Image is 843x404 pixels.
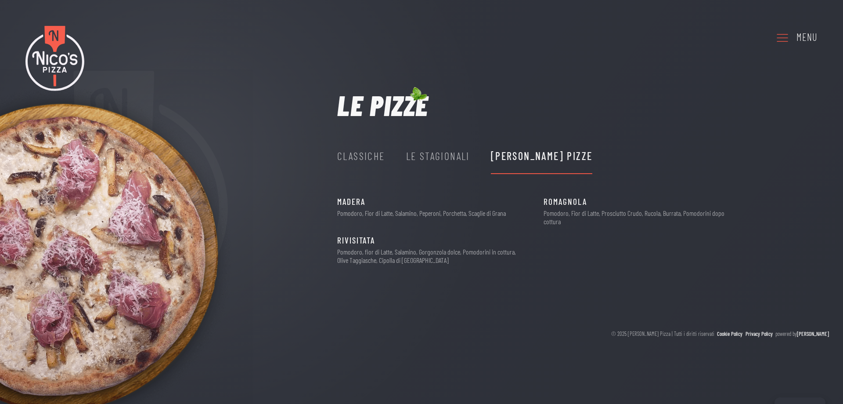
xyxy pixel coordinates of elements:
a: Privacy Policy [746,329,773,338]
span: RIVISITATA [337,234,375,247]
p: Pomodoro, Fior di Latte, Salamino, Peperoni, Porchetta, Scaglie di Grana [337,209,506,217]
div: [PERSON_NAME] Pizze [491,148,593,164]
div: Le Stagionali [406,148,470,164]
div: powered by [775,329,829,338]
p: Pomodoro, Fior di Latte, Prosciutto Crudo, Rucola, Burrata, Pomodorini dopo cottura [544,209,733,226]
div: Classiche [337,148,385,164]
a: [PERSON_NAME] [797,330,829,337]
p: Pomodoro, fior di Latte, Salamino, Gorgonzola dolce, Pomodorini in cottura, Olive Taggiasche, Cip... [337,247,527,264]
span: MADERA [337,195,365,209]
div: © 2025 [PERSON_NAME] Pizza | Tutti i diritti riservati [611,329,714,338]
a: Cookie Policy [717,329,742,338]
span: ROMAGNOLA [544,195,587,209]
img: Nico's Pizza Logo Colori [25,25,84,91]
div: Menu [796,29,818,45]
h1: Le pizze [337,91,429,119]
a: Menu [775,25,818,50]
